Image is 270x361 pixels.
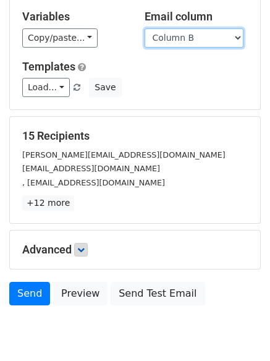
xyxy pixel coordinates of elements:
a: Templates [22,60,75,73]
a: Send [9,282,50,305]
small: , [EMAIL_ADDRESS][DOMAIN_NAME] [22,178,165,187]
button: Save [89,78,121,97]
a: Copy/paste... [22,28,98,48]
a: Load... [22,78,70,97]
small: [EMAIL_ADDRESS][DOMAIN_NAME] [22,164,160,173]
a: Send Test Email [111,282,205,305]
h5: 15 Recipients [22,129,248,143]
h5: Advanced [22,243,248,257]
h5: Email column [145,10,248,23]
h5: Variables [22,10,126,23]
a: Preview [53,282,108,305]
a: +12 more [22,195,74,211]
small: [PERSON_NAME][EMAIL_ADDRESS][DOMAIN_NAME] [22,150,226,159]
iframe: Chat Widget [208,302,270,361]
